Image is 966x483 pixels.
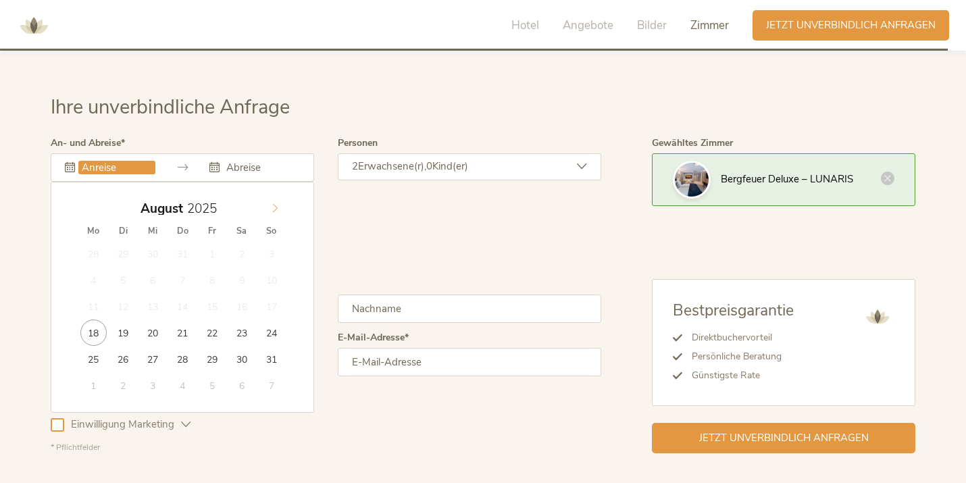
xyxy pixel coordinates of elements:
span: Fr [197,227,227,236]
span: September 5, 2025 [199,372,225,399]
span: September 2, 2025 [110,372,136,399]
span: August 12, 2025 [110,293,136,320]
span: August 21, 2025 [169,320,195,346]
input: Nachname [338,295,601,323]
span: August 3, 2025 [258,240,284,267]
span: Gewähltes Zimmer [652,136,733,149]
span: August 25, 2025 [80,346,107,372]
span: August 2, 2025 [228,240,255,267]
span: Di [108,227,138,236]
span: August 29, 2025 [199,346,225,372]
span: August 19, 2025 [110,320,136,346]
span: August [141,203,183,215]
span: August 24, 2025 [258,320,284,346]
label: E-Mail-Adresse [338,333,409,342]
span: August 4, 2025 [80,267,107,293]
span: August 27, 2025 [139,346,166,372]
span: Mi [138,227,168,236]
span: Kind(er) [432,159,468,173]
span: August 22, 2025 [199,320,225,346]
span: August 7, 2025 [169,267,195,293]
span: Juli 29, 2025 [110,240,136,267]
span: August 14, 2025 [169,293,195,320]
span: August 17, 2025 [258,293,284,320]
span: Erwachsene(r), [358,159,426,173]
span: August 9, 2025 [228,267,255,293]
span: August 13, 2025 [139,293,166,320]
li: Günstigste Rate [682,366,794,385]
span: Einwilligung Marketing [64,417,181,432]
div: * Pflichtfelder [51,442,601,453]
label: An- und Abreise [51,138,125,148]
span: Jetzt unverbindlich anfragen [699,431,869,445]
span: Angebote [563,18,613,33]
span: Bergfeuer Deluxe – LUNARIS [721,172,853,186]
span: August 26, 2025 [110,346,136,372]
span: Juli 30, 2025 [139,240,166,267]
span: Hotel [511,18,539,33]
span: Jetzt unverbindlich anfragen [766,18,936,32]
span: September 3, 2025 [139,372,166,399]
span: Sa [227,227,257,236]
span: 2 [352,159,358,173]
span: Juli 31, 2025 [169,240,195,267]
span: Ihre unverbindliche Anfrage [51,94,290,120]
span: August 30, 2025 [228,346,255,372]
span: So [257,227,286,236]
img: AMONTI & LUNARIS Wellnessresort [14,5,54,46]
span: August 20, 2025 [139,320,166,346]
img: AMONTI & LUNARIS Wellnessresort [861,300,894,334]
span: 0 [426,159,432,173]
input: Abreise [223,161,300,174]
span: August 1, 2025 [199,240,225,267]
span: August 15, 2025 [199,293,225,320]
span: August 10, 2025 [258,267,284,293]
input: E-Mail-Adresse [338,348,601,376]
span: August 23, 2025 [228,320,255,346]
span: September 7, 2025 [258,372,284,399]
img: Ihre unverbindliche Anfrage [675,163,709,197]
span: August 16, 2025 [228,293,255,320]
a: AMONTI & LUNARIS Wellnessresort [14,20,54,30]
input: Anreise [78,161,155,174]
span: August 11, 2025 [80,293,107,320]
li: Direktbuchervorteil [682,328,794,347]
span: September 1, 2025 [80,372,107,399]
span: August 18, 2025 [80,320,107,346]
span: August 6, 2025 [139,267,166,293]
span: Bilder [637,18,667,33]
label: Personen [338,138,378,148]
span: August 5, 2025 [110,267,136,293]
span: Juli 28, 2025 [80,240,107,267]
li: Persönliche Beratung [682,347,794,366]
span: September 4, 2025 [169,372,195,399]
span: September 6, 2025 [228,372,255,399]
span: Zimmer [690,18,729,33]
span: Do [168,227,197,236]
span: Bestpreisgarantie [673,300,794,321]
span: August 8, 2025 [199,267,225,293]
span: August 28, 2025 [169,346,195,372]
span: Mo [78,227,108,236]
span: August 31, 2025 [258,346,284,372]
input: Year [183,200,228,218]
